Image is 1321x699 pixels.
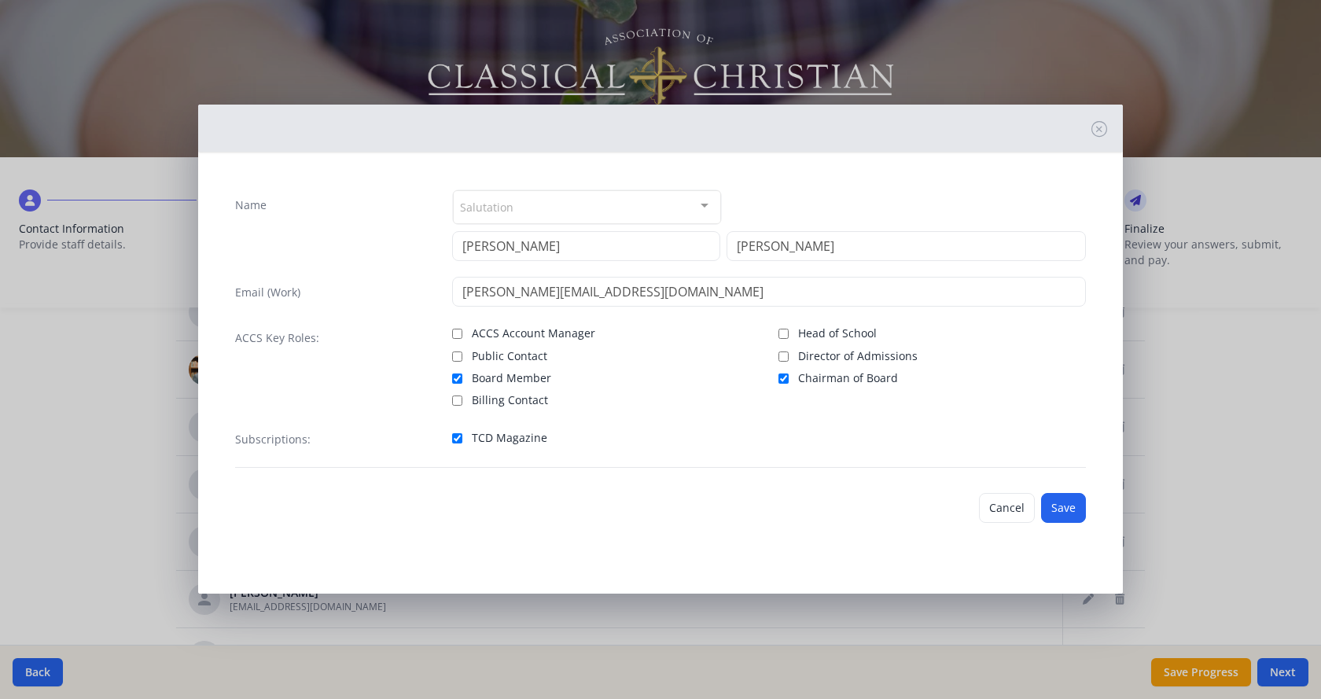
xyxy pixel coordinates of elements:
label: ACCS Key Roles: [235,330,319,346]
input: contact@site.com [452,277,1087,307]
span: Billing Contact [472,392,548,408]
input: Last Name [727,231,1086,261]
input: Chairman of Board [778,373,789,384]
label: Name [235,197,267,213]
span: Head of School [798,326,877,341]
input: Public Contact [452,351,462,362]
span: Salutation [460,197,513,215]
span: Chairman of Board [798,370,898,386]
button: Save [1041,493,1086,523]
label: Email (Work) [235,285,300,300]
span: Board Member [472,370,551,386]
span: ACCS Account Manager [472,326,595,341]
span: Director of Admissions [798,348,918,364]
span: TCD Magazine [472,430,547,446]
input: TCD Magazine [452,433,462,443]
span: Public Contact [472,348,547,364]
input: Board Member [452,373,462,384]
input: ACCS Account Manager [452,329,462,339]
input: Billing Contact [452,395,462,406]
label: Subscriptions: [235,432,311,447]
input: Head of School [778,329,789,339]
input: First Name [452,231,720,261]
button: Cancel [979,493,1035,523]
input: Director of Admissions [778,351,789,362]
